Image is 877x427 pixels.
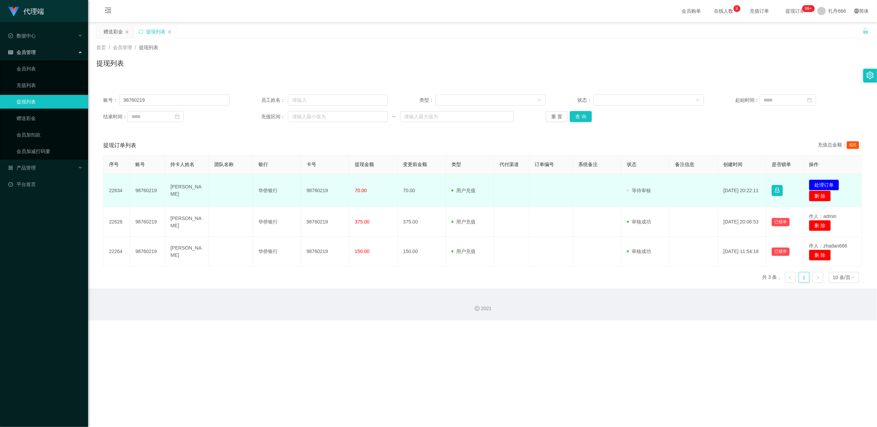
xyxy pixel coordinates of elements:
[535,162,554,167] span: 订单编号
[816,276,820,280] i: 图标： 右
[762,272,782,283] li: 共 3 条，
[812,272,823,283] li: 下一页
[119,95,230,106] input: 请输入
[288,111,388,122] input: 请输入最小值为
[772,218,790,226] button: 已锁单
[456,188,475,193] font: 用户充值
[103,113,127,120] span: 结束时间：
[253,237,301,266] td: 华侨银行
[96,45,106,50] span: 首页
[451,162,461,167] span: 类型
[136,162,145,167] span: 账号
[146,25,165,38] div: 提现列表
[724,162,743,167] span: 创建时间
[859,8,869,14] font: 简体
[253,174,301,207] td: 华侨银行
[475,306,480,311] i: 图标： 版权所有
[8,33,13,38] i: 图标： check-circle-o
[799,272,809,283] a: 1
[139,29,143,34] i: 图标： 同步
[355,162,374,167] span: 提现金额
[17,95,83,109] a: 提现列表
[419,97,436,104] span: 类型：
[214,162,234,167] span: 团队名称
[398,174,446,207] td: 70.00
[130,237,165,266] td: 98760219
[736,5,738,12] p: 8
[17,78,83,92] a: 充值列表
[772,162,791,167] span: 是否锁单
[301,237,349,266] td: 98760219
[388,113,400,120] span: ~
[675,162,694,167] span: 备注信息
[165,174,209,207] td: [PERSON_NAME]
[175,114,180,119] i: 图标： 日历
[632,219,651,225] font: 审核成功
[627,162,637,167] span: 状态
[788,276,792,280] i: 图标：左
[288,95,388,106] input: 请输入
[632,188,651,193] font: 等待审核
[786,8,805,14] font: 提现订单
[807,98,812,102] i: 图标： 日历
[863,28,869,34] i: 图标： 解锁
[718,237,766,266] td: [DATE] 11:54:18
[772,185,783,196] button: 图标： 锁
[17,111,83,125] a: 赠送彩金
[104,25,123,38] div: 赠送彩金
[398,207,446,237] td: 375.00
[165,237,209,266] td: [PERSON_NAME]
[301,207,349,237] td: 98760219
[104,237,130,266] td: 22264
[261,113,288,120] span: 充值区间：
[546,111,568,122] button: 重 置
[718,174,766,207] td: [DATE] 20:22:11
[833,272,851,283] div: 10 条/页
[17,128,83,142] a: 会员加扣款
[104,174,130,207] td: 22634
[17,50,36,55] font: 会员管理
[130,174,165,207] td: 98760219
[253,207,301,237] td: 华侨银行
[103,97,119,104] span: 账号：
[400,111,514,122] input: 请输入最大值为
[403,162,427,167] span: 变更前金额
[139,45,158,50] span: 提现列表
[301,174,349,207] td: 98760219
[809,190,831,201] button: 删 除
[398,237,446,266] td: 150.00
[17,33,36,39] font: 数据中心
[577,97,593,104] span: 状态：
[130,207,165,237] td: 98760219
[23,0,44,22] h1: 代理端
[17,62,83,76] a: 会员列表
[809,162,819,167] span: 操作
[96,58,124,68] h1: 提现列表
[8,7,19,17] img: logo.9652507e.png
[17,165,36,171] font: 产品管理
[109,162,119,167] span: 序号
[261,97,288,104] span: 员工姓名：
[456,249,475,254] font: 用户充值
[355,219,370,225] span: 375.00
[570,111,592,122] button: 查 询
[847,141,859,149] span: 825
[809,213,836,219] span: 作人：admin
[718,207,766,237] td: [DATE] 20:06:53
[171,162,195,167] span: 持卡人姓名
[125,30,129,34] i: 图标： 关闭
[851,275,855,280] i: 图标： 向下
[355,249,370,254] span: 150.00
[481,306,492,311] font: 2021
[17,144,83,158] a: 会员加减打码量
[537,98,542,103] i: 图标： 向下
[165,207,209,237] td: [PERSON_NAME]
[258,162,268,167] span: 银行
[355,188,367,193] span: 70.00
[456,219,475,225] font: 用户充值
[8,50,13,55] i: 图标： table
[866,72,874,79] i: 图标： 设置
[168,30,172,34] i: 图标： 关闭
[579,162,598,167] span: 系统备注
[734,5,740,12] sup: 8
